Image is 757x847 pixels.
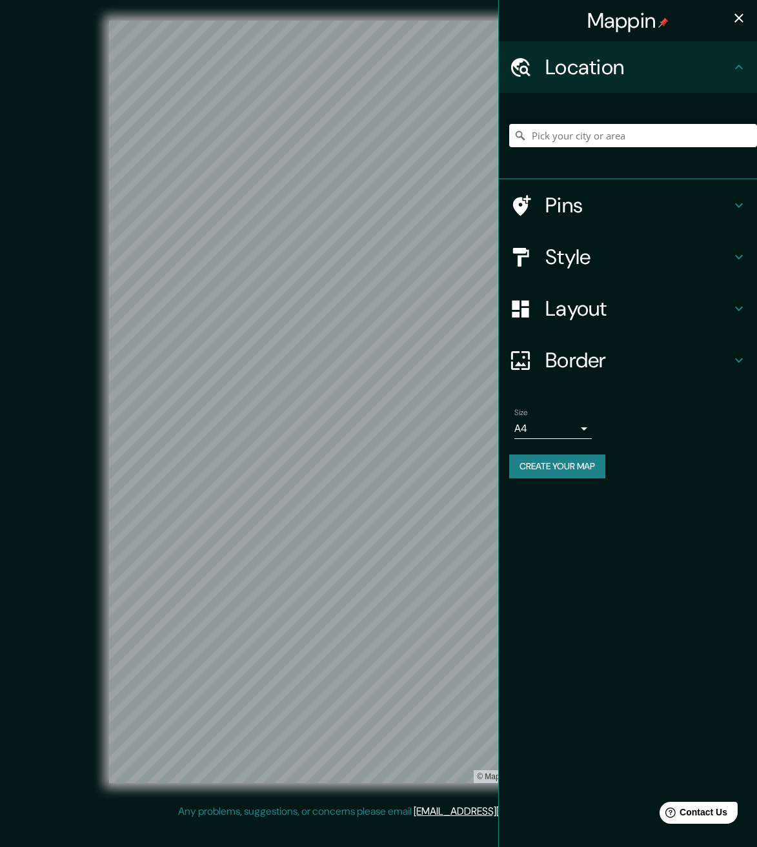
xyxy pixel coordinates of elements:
[499,179,757,231] div: Pins
[658,17,669,28] img: pin-icon.png
[514,418,592,439] div: A4
[477,772,512,781] a: Mapbox
[499,283,757,334] div: Layout
[499,41,757,93] div: Location
[414,804,573,818] a: [EMAIL_ADDRESS][DOMAIN_NAME]
[509,124,757,147] input: Pick your city or area
[499,231,757,283] div: Style
[545,347,731,373] h4: Border
[109,21,648,783] canvas: Map
[499,334,757,386] div: Border
[178,804,575,819] p: Any problems, suggestions, or concerns please email .
[545,192,731,218] h4: Pins
[545,296,731,321] h4: Layout
[514,407,528,418] label: Size
[545,244,731,270] h4: Style
[545,54,731,80] h4: Location
[642,797,743,833] iframe: Help widget launcher
[509,454,605,478] button: Create your map
[587,8,669,34] h4: Mappin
